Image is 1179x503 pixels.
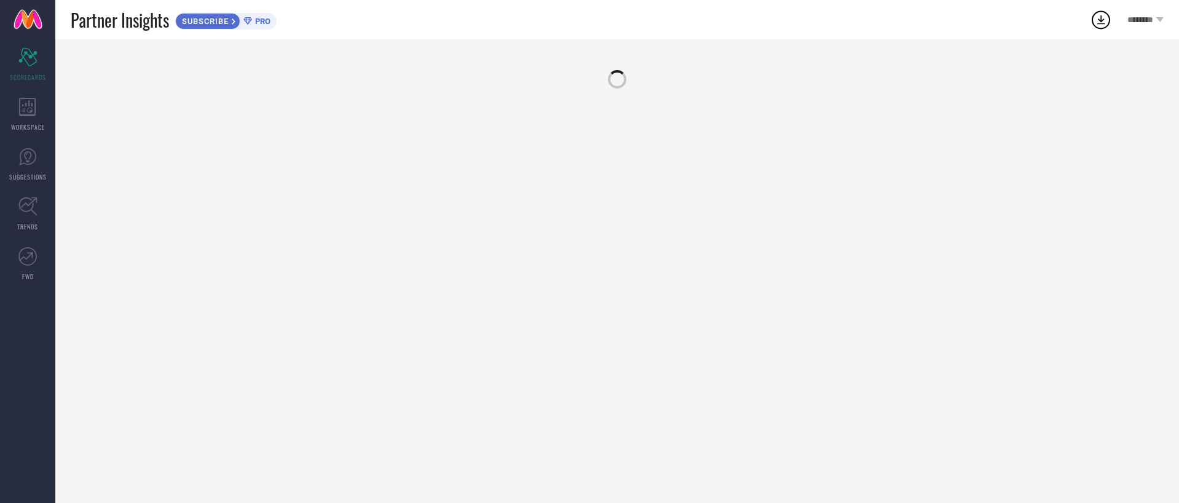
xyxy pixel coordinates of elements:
[175,10,277,30] a: SUBSCRIBEPRO
[1090,9,1112,31] div: Open download list
[176,17,232,26] span: SUBSCRIBE
[22,272,34,281] span: FWD
[9,172,47,181] span: SUGGESTIONS
[71,7,169,33] span: Partner Insights
[252,17,270,26] span: PRO
[17,222,38,231] span: TRENDS
[11,122,45,132] span: WORKSPACE
[10,73,46,82] span: SCORECARDS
